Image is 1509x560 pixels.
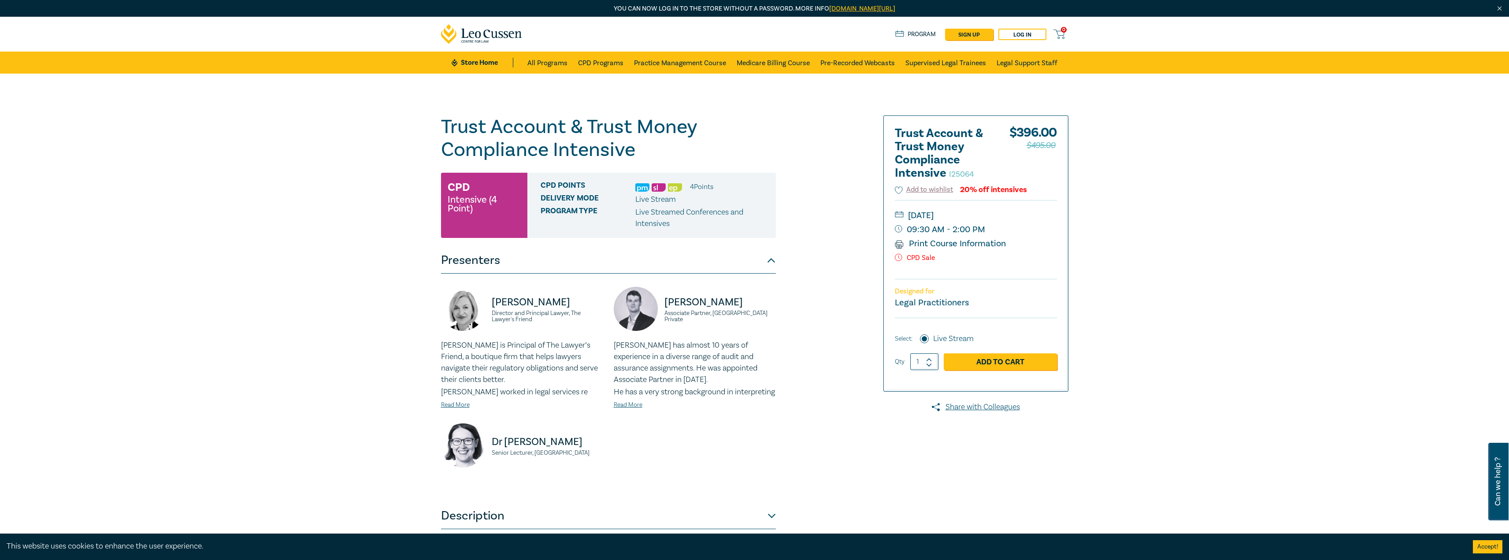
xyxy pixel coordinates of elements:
[1027,138,1056,152] span: $495.00
[492,310,603,323] small: Director and Principal Lawyer, The Lawyer's Friend
[895,238,1006,249] a: Print Course Information
[1009,127,1057,184] div: $ 396.00
[652,183,666,192] img: Substantive Law
[635,183,649,192] img: Practice Management & Business Skills
[7,541,1460,552] div: This website uses cookies to enhance the user experience.
[441,401,470,409] a: Read More
[1494,448,1502,515] span: Can we help ?
[441,115,776,161] h1: Trust Account & Trust Money Compliance Intensive
[1496,5,1503,12] img: Close
[441,423,485,467] img: https://s3.ap-southeast-2.amazonaws.com/leo-cussen-store-production-content/Contacts/Dr%20Katie%2...
[944,353,1057,370] a: Add to Cart
[905,52,986,74] a: Supervised Legal Trainees
[614,401,642,409] a: Read More
[883,401,1068,413] a: Share with Colleagues
[949,169,974,179] small: I25064
[541,194,635,205] span: Delivery Mode
[895,208,1057,223] small: [DATE]
[895,30,936,39] a: Program
[895,287,1057,296] p: Designed for
[452,58,513,67] a: Store Home
[441,529,776,556] button: Sessions
[441,340,603,386] p: [PERSON_NAME] is Principal of The Lawyer’s Friend, a boutique firm that helps lawyers navigate th...
[492,450,603,456] small: Senior Lecturer, [GEOGRAPHIC_DATA]
[737,52,810,74] a: Medicare Billing Course
[895,357,905,367] label: Qty
[578,52,623,74] a: CPD Programs
[441,503,776,529] button: Description
[492,435,603,449] p: Dr [PERSON_NAME]
[945,29,993,40] a: sign up
[614,287,658,331] img: https://s3.ap-southeast-2.amazonaws.com/leo-cussen-store-production-content/Contacts/Alex%20Young...
[1473,540,1502,553] button: Accept cookies
[441,287,485,331] img: https://s3.ap-southeast-2.amazonaws.com/leo-cussen-store-production-content/Contacts/Jennie%20Pak...
[895,297,969,308] small: Legal Practitioners
[690,181,713,193] li: 4 Point s
[635,194,676,204] span: Live Stream
[614,340,776,386] p: [PERSON_NAME] has almost 10 years of experience in a diverse range of audit and assurance assignm...
[664,295,776,309] p: [PERSON_NAME]
[998,29,1046,40] a: Log in
[527,52,567,74] a: All Programs
[829,4,895,13] a: [DOMAIN_NAME][URL]
[910,353,938,370] input: 1
[441,247,776,274] button: Presenters
[668,183,682,192] img: Ethics & Professional Responsibility
[635,207,769,230] p: Live Streamed Conferences and Intensives
[634,52,726,74] a: Practice Management Course
[895,334,912,344] span: Select:
[960,185,1027,194] div: 20% off intensives
[441,386,603,398] p: [PERSON_NAME] worked in legal services re
[997,52,1057,74] a: Legal Support Staff
[895,223,1057,237] small: 09:30 AM - 2:00 PM
[820,52,895,74] a: Pre-Recorded Webcasts
[492,295,603,309] p: [PERSON_NAME]
[541,181,635,193] span: CPD Points
[448,195,521,213] small: Intensive (4 Point)
[441,4,1068,14] p: You can now log in to the store without a password. More info
[614,386,776,398] p: He has a very strong background in interpreting
[1061,27,1067,33] span: 0
[895,185,953,195] button: Add to wishlist
[664,310,776,323] small: Associate Partner, [GEOGRAPHIC_DATA] Private
[895,127,992,180] h2: Trust Account & Trust Money Compliance Intensive
[448,179,470,195] h3: CPD
[933,333,974,345] label: Live Stream
[895,254,1057,262] p: CPD Sale
[541,207,635,230] span: Program type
